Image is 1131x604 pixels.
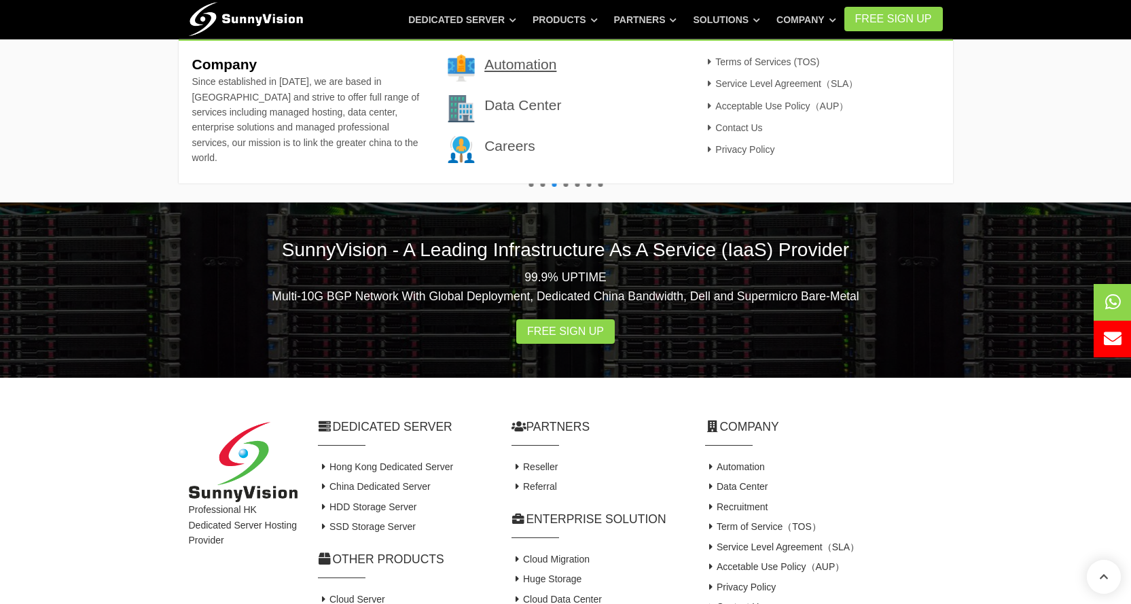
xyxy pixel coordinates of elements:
[484,56,556,72] a: Automation
[705,461,765,472] a: Automation
[511,481,557,492] a: Referral
[408,7,516,32] a: Dedicated Server
[776,7,836,32] a: Company
[318,521,416,532] a: SSD Storage Server
[318,419,491,436] h2: Dedicated Server
[705,521,821,532] a: Term of Service（TOS）
[704,78,859,89] a: Service Level Agreement（SLA）
[511,573,582,584] a: Huge Storage
[318,481,431,492] a: China Dedicated Server
[704,101,849,111] a: Acceptable Use Policy（AUP）
[189,236,943,263] h2: SunnyVision - A Leading Infrastructure As A Service (IaaS) Provider
[516,319,615,344] a: Free Sign Up
[179,39,953,183] div: Company
[511,511,685,528] h2: Enterprise Solution
[705,582,776,592] a: Privacy Policy
[705,419,943,436] h2: Company
[693,7,760,32] a: Solutions
[704,122,763,133] a: Contact Us
[705,501,768,512] a: Recruitment
[484,138,535,154] a: Careers
[318,461,454,472] a: Hong Kong Dedicated Server
[511,554,590,565] a: Cloud Migration
[705,481,768,492] a: Data Center
[189,268,943,306] p: 99.9% UPTIME Multi-10G BGP Network With Global Deployment, Dedicated China Bandwidth, Dell and Su...
[511,461,558,472] a: Reseller
[704,144,775,155] a: Privacy Policy
[704,56,820,67] a: Terms of Services (TOS)
[844,7,943,31] a: FREE Sign Up
[448,95,475,122] img: 002-town.png
[533,7,598,32] a: Products
[705,541,860,552] a: Service Level Agreement（SLA）
[448,54,475,82] img: 001-brand.png
[705,561,845,572] a: Accetable Use Policy（AUP）
[189,422,298,503] img: SunnyVision Limited
[192,76,419,163] span: Since established in [DATE], we are based in [GEOGRAPHIC_DATA] and strive to offer full range of ...
[318,501,417,512] a: HDD Storage Server
[448,136,475,163] img: 003-research.png
[511,419,685,436] h2: Partners
[614,7,677,32] a: Partners
[192,56,257,72] b: Company
[484,97,561,113] a: Data Center
[318,551,491,568] h2: Other Products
